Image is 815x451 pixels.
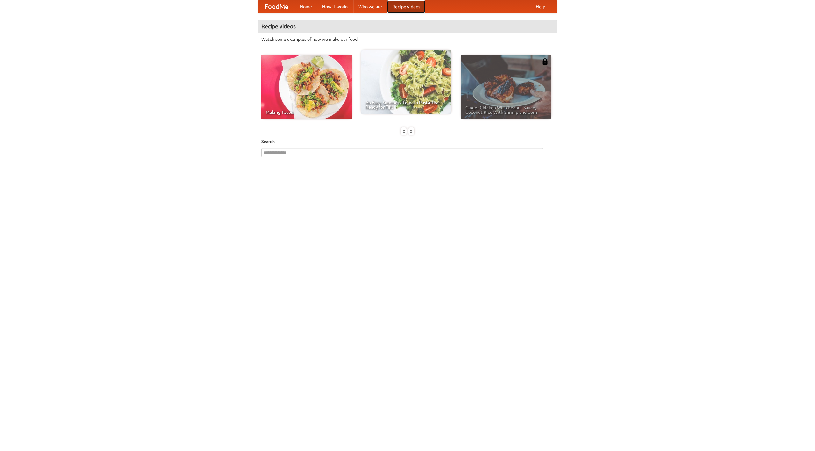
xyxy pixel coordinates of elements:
div: « [401,127,407,135]
div: » [408,127,414,135]
a: Making Tacos [261,55,352,119]
a: Home [295,0,317,13]
a: How it works [317,0,353,13]
p: Watch some examples of how we make our food! [261,36,554,42]
a: FoodMe [258,0,295,13]
a: Help [531,0,550,13]
span: Making Tacos [266,110,347,114]
img: 483408.png [542,58,548,65]
a: Who we are [353,0,387,13]
h5: Search [261,138,554,145]
span: An Easy, Summery Tomato Pasta That's Ready for Fall [365,100,447,109]
a: Recipe videos [387,0,425,13]
a: An Easy, Summery Tomato Pasta That's Ready for Fall [361,50,451,114]
h4: Recipe videos [258,20,557,33]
